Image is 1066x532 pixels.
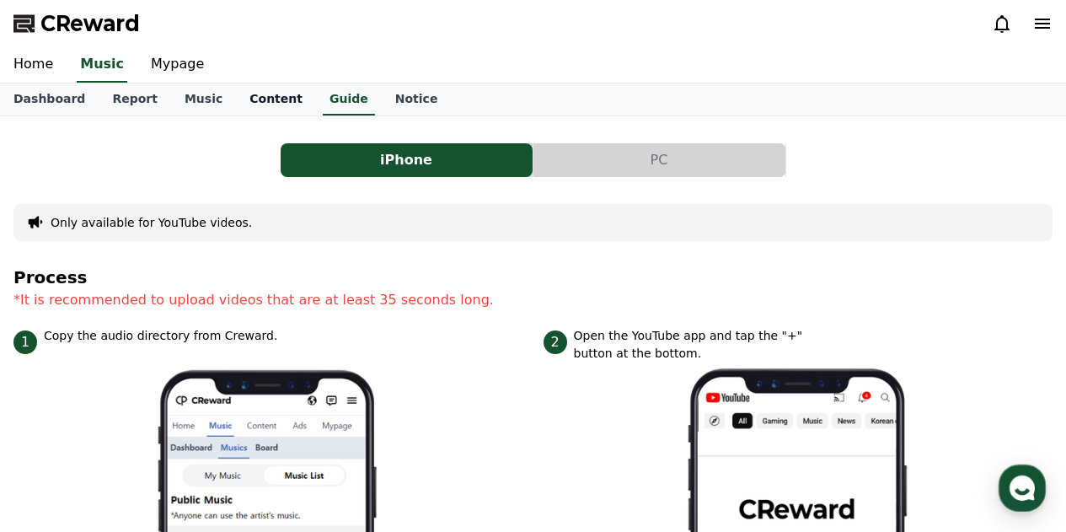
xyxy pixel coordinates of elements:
[13,268,1053,287] h4: Process
[544,330,567,354] span: 2
[249,417,291,431] span: Settings
[77,47,127,83] a: Music
[533,143,785,177] button: PC
[382,83,452,116] a: Notice
[574,327,827,363] p: Open the YouTube app and tap the "+" button at the bottom.
[171,83,236,116] a: Music
[40,10,140,37] span: CReward
[217,392,324,434] a: Settings
[111,392,217,434] a: Messages
[236,83,316,116] a: Content
[13,330,37,354] span: 1
[281,143,533,177] a: iPhone
[44,327,277,345] p: Copy the audio directory from Creward.
[13,290,1053,310] p: *It is recommended to upload videos that are at least 35 seconds long.
[51,214,252,231] button: Only available for YouTube videos.
[13,10,140,37] a: CReward
[140,418,190,432] span: Messages
[5,392,111,434] a: Home
[43,417,72,431] span: Home
[99,83,171,116] a: Report
[323,83,375,116] a: Guide
[281,143,533,177] button: iPhone
[137,47,217,83] a: Mypage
